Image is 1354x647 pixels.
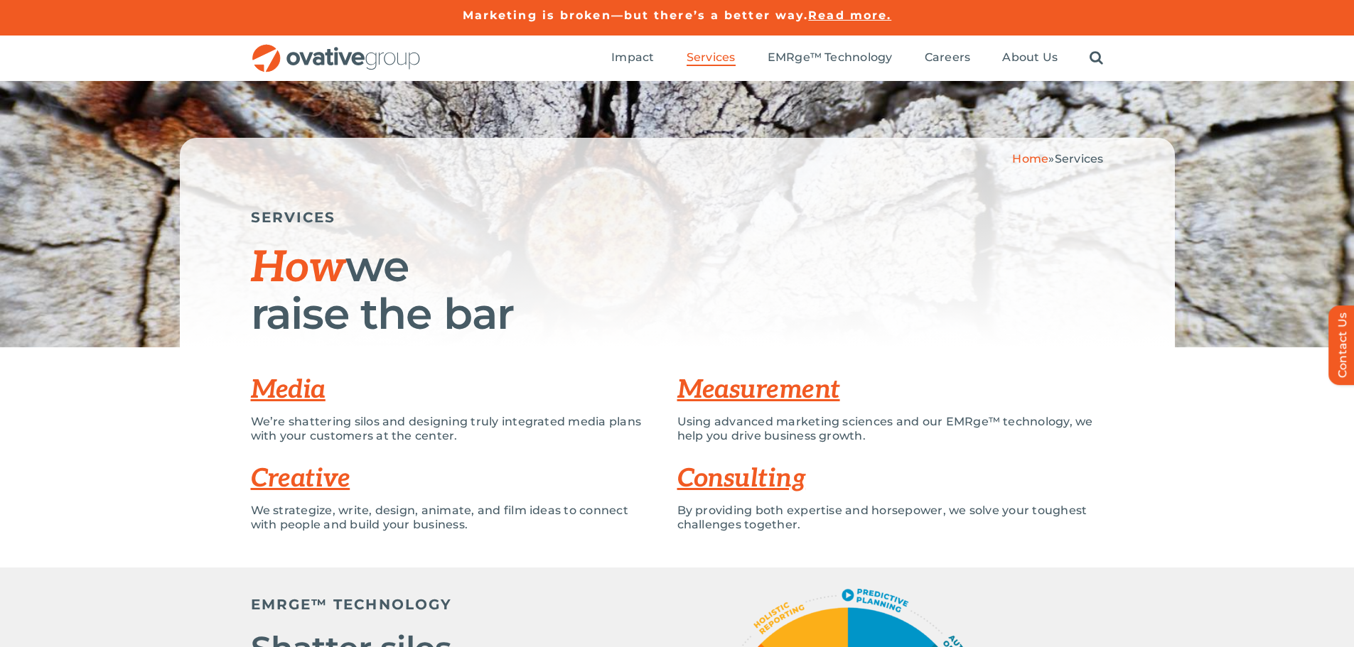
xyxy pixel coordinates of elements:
[677,463,806,494] a: Consulting
[251,596,592,613] h5: EMRGE™ TECHNOLOGY
[1002,50,1058,66] a: About Us
[1012,152,1103,165] span: »
[1012,152,1048,165] a: Home
[251,463,350,494] a: Creative
[251,209,1104,226] h5: SERVICES
[768,50,893,65] span: EMRge™ Technology
[251,374,326,406] a: Media
[925,50,971,65] span: Careers
[687,50,736,65] span: Services
[1055,152,1104,165] span: Services
[1090,50,1103,66] a: Search
[251,244,1104,337] h1: we raise the bar
[611,50,654,65] span: Impact
[808,9,891,22] a: Read more.
[251,43,421,56] a: OG_Full_horizontal_RGB
[611,50,654,66] a: Impact
[677,504,1104,532] p: By providing both expertise and horsepower, we solve your toughest challenges together.
[677,374,840,406] a: Measurement
[1002,50,1058,65] span: About Us
[251,415,656,443] p: We’re shattering silos and designing truly integrated media plans with your customers at the center.
[611,36,1103,81] nav: Menu
[251,504,656,532] p: We strategize, write, design, animate, and film ideas to connect with people and build your busin...
[925,50,971,66] a: Careers
[768,50,893,66] a: EMRge™ Technology
[687,50,736,66] a: Services
[251,243,345,294] span: How
[463,9,809,22] a: Marketing is broken—but there’s a better way.
[677,415,1104,443] p: Using advanced marketing sciences and our EMRge™ technology, we help you drive business growth.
